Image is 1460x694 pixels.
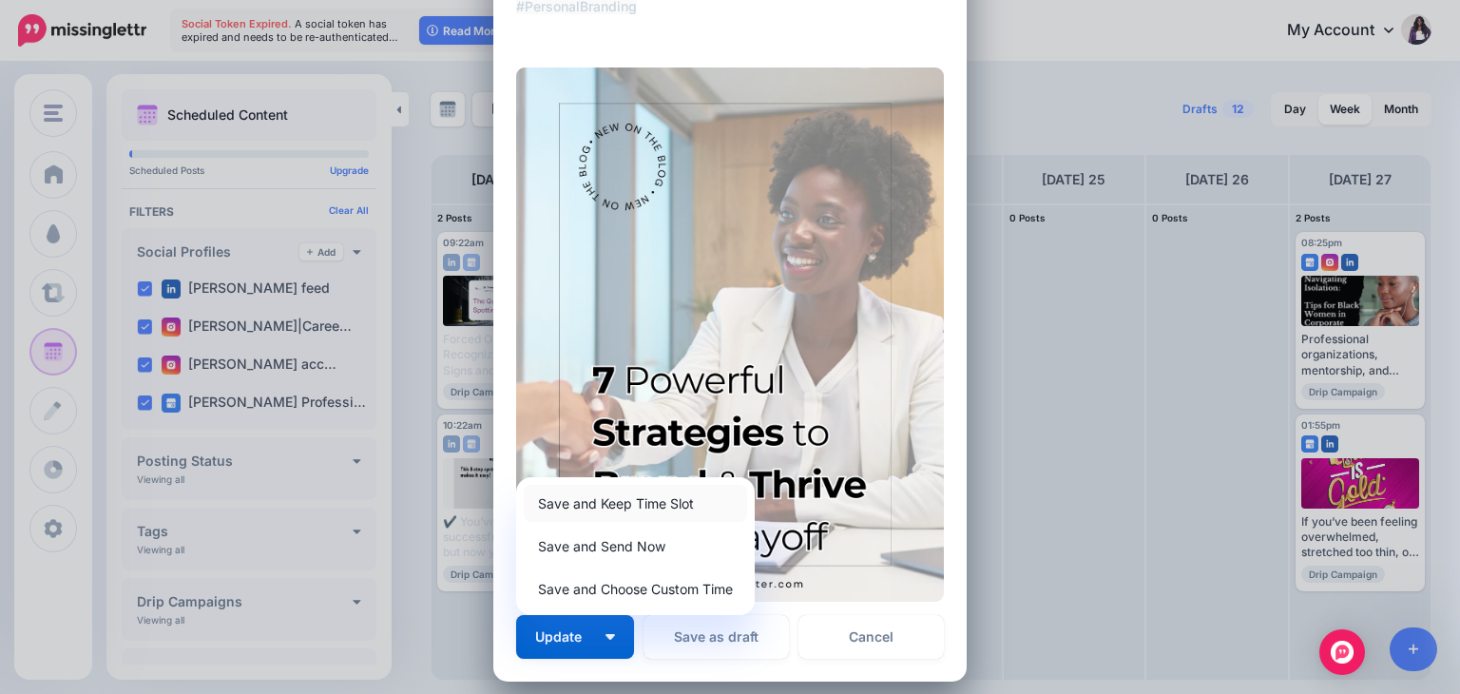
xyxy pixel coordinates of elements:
[605,634,615,640] img: arrow-down-white.png
[516,615,634,659] button: Update
[644,615,789,659] button: Save as draft
[1319,629,1365,675] div: Open Intercom Messenger
[516,67,944,603] img: 5268R6C93MYDZ7G09AATLBW1KWO30AT1.png
[524,528,747,565] a: Save and Send Now
[535,630,596,644] span: Update
[516,477,755,615] div: Update
[524,485,747,522] a: Save and Keep Time Slot
[798,615,944,659] a: Cancel
[524,570,747,607] a: Save and Choose Custom Time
